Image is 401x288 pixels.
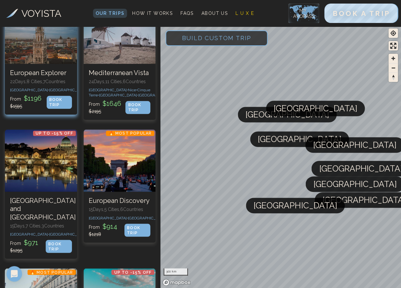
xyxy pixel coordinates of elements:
[89,109,101,114] span: $ 2195
[388,28,398,38] button: Find my location
[288,4,319,23] img: My Account
[89,216,128,220] span: [GEOGRAPHIC_DATA] •
[6,9,18,18] img: Voyista Logo
[388,72,398,82] button: Reset bearing to north
[130,9,175,18] a: How It Works
[388,41,398,50] button: Enter fullscreen
[10,104,22,109] span: $ 1595
[166,30,268,46] button: Build Custom Trip
[47,96,72,109] div: BOOK TRIP
[101,222,119,230] span: $ 914
[10,248,22,253] span: $ 1295
[101,100,122,107] span: $ 1646
[313,137,396,153] span: [GEOGRAPHIC_DATA]
[6,6,61,21] a: VOYISTA
[49,88,88,92] span: [GEOGRAPHIC_DATA] •
[28,270,76,275] p: 🔥 Most Popular
[10,197,72,221] h3: [GEOGRAPHIC_DATA] and [GEOGRAPHIC_DATA]
[22,238,40,246] span: $ 971
[84,129,156,242] a: European Discovery🔥 Most PopularEuropean Discovery15Days,5 Cities,6Countries[GEOGRAPHIC_DATA]•[GE...
[128,88,137,92] span: Nice •
[254,198,337,213] span: [GEOGRAPHIC_DATA]
[324,4,398,23] button: BOOK A TRIP
[6,266,22,282] div: Open Intercom Messenger
[21,6,61,21] h3: VOYISTA
[324,11,398,17] a: BOOK A TRIP
[89,231,101,237] span: $ 1218
[138,93,178,97] span: [GEOGRAPHIC_DATA] •
[233,9,257,18] a: L U X E
[388,54,398,63] button: Zoom in
[124,224,150,237] div: BOOK TRIP
[5,129,77,259] a: Italy and GreeceUp to -15% OFF[GEOGRAPHIC_DATA] and [GEOGRAPHIC_DATA]15Days,7 Cities,3Countries[G...
[106,131,154,136] p: 🔥 Most Popular
[388,73,398,82] span: Reset bearing to north
[89,197,151,205] h3: European Discovery
[132,11,173,16] span: How It Works
[89,99,126,115] p: From
[274,101,357,116] span: [GEOGRAPHIC_DATA]
[162,279,191,286] a: Mapbox homepage
[10,78,72,85] p: 22 Days, 8 Cities, 7 Countr ies
[49,232,88,236] span: [GEOGRAPHIC_DATA] •
[128,216,167,220] span: [GEOGRAPHIC_DATA] •
[164,268,188,275] div: 300 km
[313,176,396,192] span: [GEOGRAPHIC_DATA]
[5,2,77,115] a: European Explorer🔥 Most PopularEuropean Explorer22Days,8 Cities,7Countries[GEOGRAPHIC_DATA]•[GEOG...
[178,9,196,18] a: FAQs
[89,222,124,237] p: From
[246,107,329,122] span: [GEOGRAPHIC_DATA]
[10,232,49,236] span: [GEOGRAPHIC_DATA] •
[125,101,150,114] div: BOOK TRIP
[33,131,76,136] p: Up to -15% OFF
[10,222,72,229] p: 15 Days, 7 Cities, 3 Countr ies
[388,63,398,72] button: Zoom out
[84,2,156,120] a: Mediterranean VistaUp to -15% OFFMediterranean Vista24Days,11 Cities,6Countries[GEOGRAPHIC_DATA]•...
[10,238,46,253] p: From
[93,9,127,18] a: Our Trips
[201,11,228,16] span: About Us
[332,9,390,17] span: BOOK A TRIP
[10,69,72,77] h3: European Explorer
[10,88,49,92] span: [GEOGRAPHIC_DATA] •
[10,94,47,109] p: From
[89,69,151,77] h3: Mediterranean Vista
[171,24,262,52] span: Build Custom Trip
[46,240,72,253] div: BOOK TRIP
[199,9,230,18] a: About Us
[22,94,43,102] span: $ 1196
[180,11,194,16] span: FAQs
[89,78,151,85] p: 24 Days, 11 Cities, 6 Countr ies
[89,206,151,213] p: 15 Days, 5 Cities, 6 Countr ies
[258,131,341,147] span: [GEOGRAPHIC_DATA]
[96,11,125,16] span: Our Trips
[111,270,154,275] p: Up to -15% OFF
[235,11,254,16] span: L U X E
[160,25,401,288] canvas: Map
[89,88,128,92] span: [GEOGRAPHIC_DATA] •
[99,93,138,97] span: [GEOGRAPHIC_DATA] •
